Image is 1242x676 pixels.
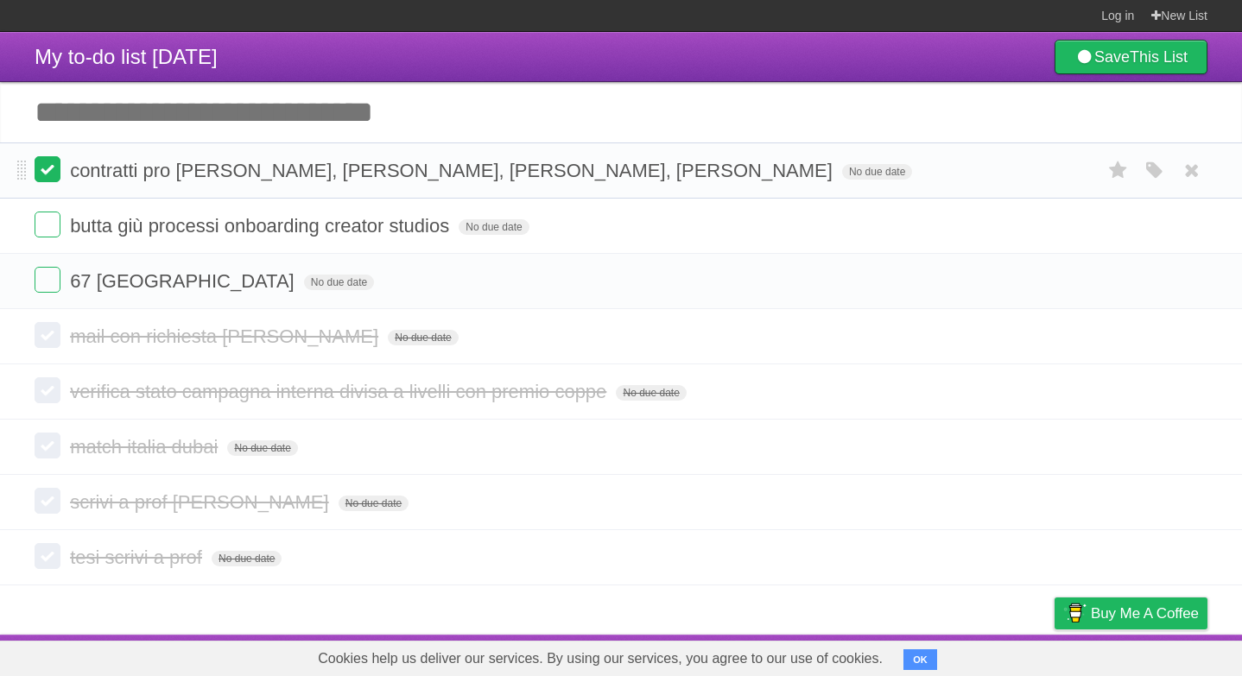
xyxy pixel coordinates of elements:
[616,385,686,401] span: No due date
[70,491,333,513] span: scrivi a prof [PERSON_NAME]
[35,488,60,514] label: Done
[304,275,374,290] span: No due date
[70,215,453,237] span: butta giù processi onboarding creator studios
[35,322,60,348] label: Done
[212,551,282,566] span: No due date
[301,641,900,676] span: Cookies help us deliver our services. By using our services, you agree to our use of cookies.
[227,440,297,456] span: No due date
[35,45,218,68] span: My to-do list [DATE]
[35,212,60,237] label: Done
[35,267,60,293] label: Done
[825,639,861,672] a: About
[339,496,409,511] span: No due date
[1055,597,1207,629] a: Buy me a coffee
[1102,156,1135,185] label: Star task
[70,270,299,292] span: 67 [GEOGRAPHIC_DATA]
[882,639,952,672] a: Developers
[973,639,1011,672] a: Terms
[70,436,222,458] span: match italia dubai
[70,160,837,181] span: contratti pro [PERSON_NAME], [PERSON_NAME], [PERSON_NAME], [PERSON_NAME]
[70,325,383,347] span: mail con richiesta [PERSON_NAME]
[1055,40,1207,74] a: SaveThis List
[459,219,529,235] span: No due date
[35,156,60,182] label: Done
[35,543,60,569] label: Done
[903,649,937,670] button: OK
[35,433,60,458] label: Done
[1091,598,1199,629] span: Buy me a coffee
[842,164,912,180] span: No due date
[388,330,458,345] span: No due date
[70,546,206,568] span: tesi scrivi a prof
[35,377,60,403] label: Done
[1130,48,1188,66] b: This List
[70,381,611,402] span: verifica stato campagna interna divisa a livelli con premio coppe
[1032,639,1077,672] a: Privacy
[1099,639,1207,672] a: Suggest a feature
[1063,598,1087,628] img: Buy me a coffee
